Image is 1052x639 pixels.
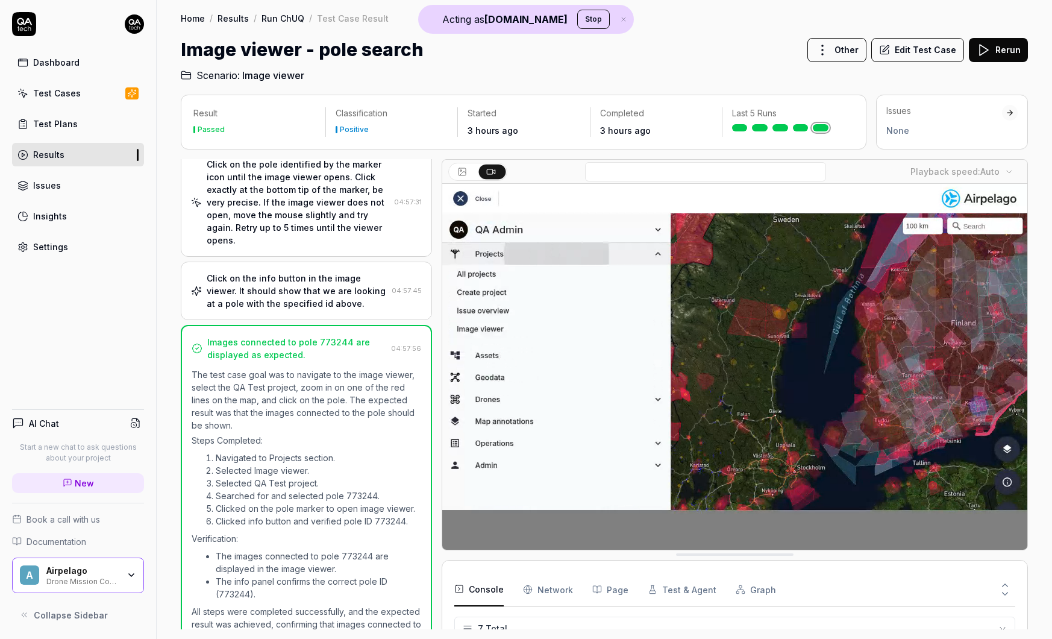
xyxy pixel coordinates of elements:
[468,107,580,119] p: Started
[192,532,421,545] p: Verification:
[216,502,421,515] li: Clicked on the pole marker to open image viewer.
[261,12,304,24] a: Run ChUQ
[33,179,61,192] div: Issues
[254,12,257,24] div: /
[12,558,144,594] button: AAirpelagoDrone Mission Control
[192,434,421,447] p: Steps Completed:
[198,126,225,133] div: Passed
[340,126,369,133] div: Positive
[216,477,421,489] li: Selected QA Test project.
[468,125,518,136] time: 3 hours ago
[12,535,144,548] a: Documentation
[969,38,1028,62] button: Rerun
[207,272,387,310] div: Click on the info button in the image viewer. It should show that we are looking at a pole with t...
[192,368,421,432] p: The test case goal was to navigate to the image viewer, select the QA Test project, zoom in on on...
[454,573,504,606] button: Console
[600,125,651,136] time: 3 hours ago
[216,515,421,527] li: Clicked info button and verified pole ID 773244.
[216,452,421,464] li: Navigated to Projects section.
[20,565,39,585] span: A
[732,107,844,119] p: Last 5 Runs
[181,36,424,63] h1: Image viewer - pole search
[12,442,144,464] p: Start a new chat to ask questions about your project
[12,143,144,166] a: Results
[207,336,386,361] div: Images connected to pole 773244 are displayed as expected.
[12,603,144,627] button: Collapse Sidebar
[216,464,421,477] li: Selected Image viewer.
[216,575,421,600] li: The info panel confirms the correct pole ID (773244).
[46,565,119,576] div: Airpelago
[592,573,628,606] button: Page
[523,573,573,606] button: Network
[242,68,304,83] span: Image viewer
[181,12,205,24] a: Home
[27,535,86,548] span: Documentation
[736,573,776,606] button: Graph
[29,417,59,430] h4: AI Chat
[12,513,144,526] a: Book a call with us
[12,204,144,228] a: Insights
[33,210,67,222] div: Insights
[12,235,144,259] a: Settings
[12,112,144,136] a: Test Plans
[577,10,610,29] button: Stop
[216,550,421,575] li: The images connected to pole 773244 are displayed in the image viewer.
[600,107,712,119] p: Completed
[33,87,81,99] div: Test Cases
[210,12,213,24] div: /
[394,198,422,206] time: 04:57:31
[194,68,240,83] span: Scenario:
[886,124,1002,137] div: None
[33,148,64,161] div: Results
[33,118,78,130] div: Test Plans
[317,12,389,24] div: Test Case Result
[34,609,108,622] span: Collapse Sidebar
[871,38,964,62] button: Edit Test Case
[27,513,100,526] span: Book a call with us
[648,573,716,606] button: Test & Agent
[309,12,312,24] div: /
[12,473,144,493] a: New
[216,489,421,502] li: Searched for and selected pole 773244.
[193,107,316,119] p: Result
[336,107,448,119] p: Classification
[46,576,119,585] div: Drone Mission Control
[218,12,249,24] a: Results
[12,51,144,74] a: Dashboard
[33,241,68,253] div: Settings
[207,158,389,247] div: Click on the pole identified by the marker icon until the image viewer opens. Click exactly at th...
[910,165,1000,178] div: Playback speed:
[75,477,94,489] span: New
[392,286,422,295] time: 04:57:45
[125,14,144,34] img: 7ccf6c19-61ad-4a6c-8811-018b02a1b829.jpg
[391,344,421,353] time: 04:57:56
[12,81,144,105] a: Test Cases
[886,105,1002,117] div: Issues
[33,56,80,69] div: Dashboard
[807,38,866,62] button: Other
[12,174,144,197] a: Issues
[181,68,304,83] a: Scenario:Image viewer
